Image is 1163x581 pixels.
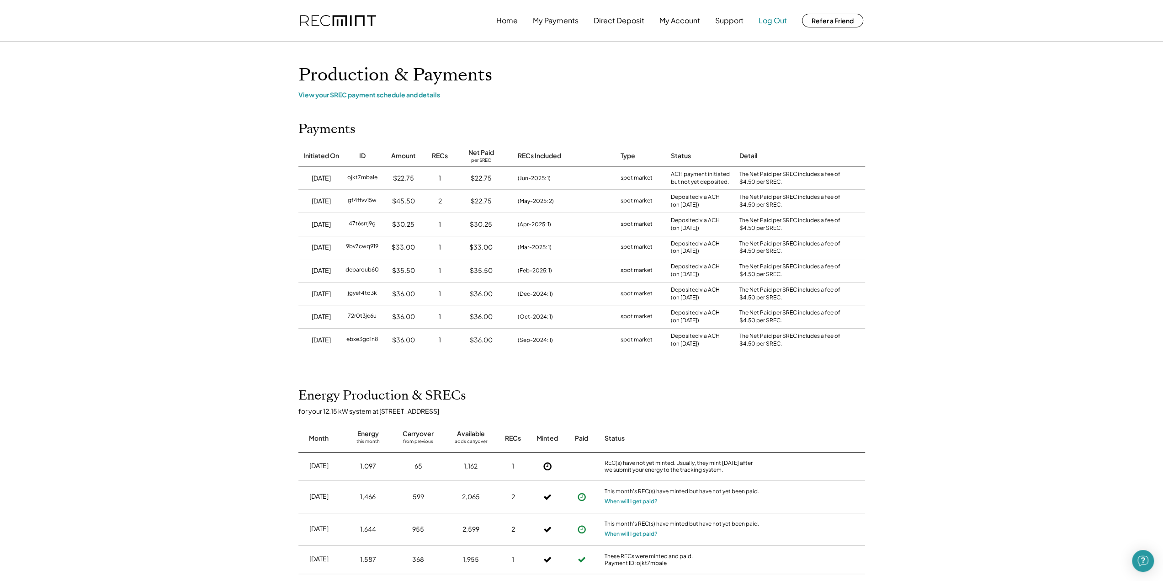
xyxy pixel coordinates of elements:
[512,462,514,471] div: 1
[347,174,377,183] div: ojkt7mbale
[392,266,415,275] div: $35.50
[298,91,865,99] div: View your SREC payment schedule and details
[621,289,653,298] div: spot market
[412,525,424,534] div: 955
[518,243,552,251] div: (Mar-2025: 1)
[518,313,553,321] div: (Oct-2024: 1)
[348,289,377,298] div: jgyef4td3k
[605,488,760,497] div: This month's REC(s) have minted but have not yet been paid.
[715,11,743,30] button: Support
[471,174,492,183] div: $22.75
[348,312,377,321] div: 72r0t3jc6u
[392,243,415,252] div: $33.00
[671,193,720,209] div: Deposited via ACH (on [DATE])
[357,429,379,438] div: Energy
[739,193,844,209] div: The Net Paid per SREC includes a fee of $4.50 per SREC.
[360,492,376,501] div: 1,466
[298,388,466,404] h2: Energy Production & SRECs
[621,197,653,206] div: spot market
[392,289,415,298] div: $36.00
[298,64,865,86] h1: Production & Payments
[739,263,844,278] div: The Net Paid per SREC includes a fee of $4.50 per SREC.
[464,462,478,471] div: 1,162
[496,11,518,30] button: Home
[659,11,700,30] button: My Account
[438,197,442,206] div: 2
[739,171,844,186] div: The Net Paid per SREC includes a fee of $4.50 per SREC.
[356,438,380,448] div: this month
[360,525,376,534] div: 1,644
[439,336,441,345] div: 1
[471,197,492,206] div: $22.75
[309,554,329,564] div: [DATE]
[759,11,787,30] button: Log Out
[518,290,553,298] div: (Dec-2024: 1)
[605,520,760,529] div: This month's REC(s) have minted but have not yet been paid.
[312,243,331,252] div: [DATE]
[518,267,552,275] div: (Feb-2025: 1)
[455,438,487,448] div: adds carryover
[470,312,493,321] div: $36.00
[671,240,720,256] div: Deposited via ACH (on [DATE])
[349,220,376,229] div: 47t6srrj9g
[621,174,653,183] div: spot market
[471,157,491,164] div: per SREC
[309,434,329,443] div: Month
[312,174,331,183] div: [DATE]
[403,429,434,438] div: Carryover
[605,553,760,567] div: These RECs were minted and paid. Payment ID: ojkt7mbale
[536,434,558,443] div: Minted
[309,461,329,470] div: [DATE]
[298,407,874,415] div: for your 12.15 kW system at [STREET_ADDRESS]
[312,197,331,206] div: [DATE]
[469,243,493,252] div: $33.00
[621,336,653,345] div: spot market
[392,312,415,321] div: $36.00
[605,497,658,506] button: When will I get paid?
[512,555,514,564] div: 1
[393,174,414,183] div: $22.75
[439,312,441,321] div: 1
[518,220,551,229] div: (Apr-2025: 1)
[470,289,493,298] div: $36.00
[541,459,554,473] button: Not Yet Minted
[359,151,366,160] div: ID
[392,197,415,206] div: $45.50
[671,171,730,186] div: ACH payment initiated but not yet deposited.
[360,462,376,471] div: 1,097
[391,151,416,160] div: Amount
[739,217,844,232] div: The Net Paid per SREC includes a fee of $4.50 per SREC.
[439,243,441,252] div: 1
[739,309,844,325] div: The Net Paid per SREC includes a fee of $4.50 per SREC.
[470,266,493,275] div: $35.50
[303,151,339,160] div: Initiated On
[346,336,378,345] div: ebxe3gd1n8
[312,266,331,275] div: [DATE]
[605,459,760,474] div: REC(s) have not yet minted. Usually, they mint [DATE] after we submit your energy to the tracking...
[360,555,376,564] div: 1,587
[309,524,329,533] div: [DATE]
[412,555,424,564] div: 368
[575,434,588,443] div: Paid
[312,336,331,345] div: [DATE]
[621,243,653,252] div: spot market
[671,263,720,278] div: Deposited via ACH (on [DATE])
[505,434,521,443] div: RECs
[671,309,720,325] div: Deposited via ACH (on [DATE])
[621,266,653,275] div: spot market
[739,332,844,348] div: The Net Paid per SREC includes a fee of $4.50 per SREC.
[309,492,329,501] div: [DATE]
[463,555,479,564] div: 1,955
[802,14,863,27] button: Refer a Friend
[575,490,589,504] button: Payment approved, but not yet initiated.
[533,11,579,30] button: My Payments
[439,174,441,183] div: 1
[439,289,441,298] div: 1
[312,312,331,321] div: [DATE]
[518,151,561,160] div: RECs Included
[671,286,720,302] div: Deposited via ACH (on [DATE])
[470,336,493,345] div: $36.00
[621,220,653,229] div: spot market
[414,462,422,471] div: 65
[518,336,553,344] div: (Sep-2024: 1)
